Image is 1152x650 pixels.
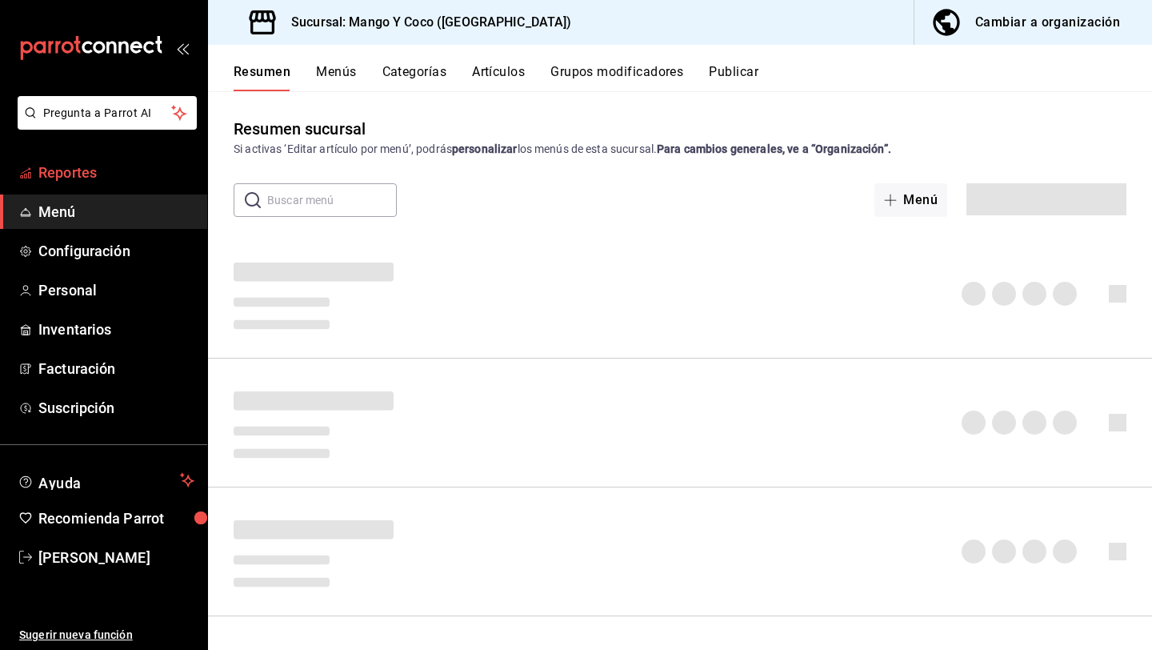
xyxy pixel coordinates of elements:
button: Resumen [234,64,290,91]
button: Grupos modificadores [550,64,683,91]
div: Si activas ‘Editar artículo por menú’, podrás los menús de esta sucursal. [234,141,1126,158]
span: Reportes [38,162,194,183]
span: Personal [38,279,194,301]
span: Menú [38,201,194,223]
button: Menú [874,183,947,217]
button: open_drawer_menu [176,42,189,54]
span: Configuración [38,240,194,262]
h3: Sucursal: Mango Y Coco ([GEOGRAPHIC_DATA]) [278,13,572,32]
button: Pregunta a Parrot AI [18,96,197,130]
div: navigation tabs [234,64,1152,91]
input: Buscar menú [267,184,397,216]
span: Ayuda [38,471,174,490]
strong: Para cambios generales, ve a “Organización”. [657,142,891,155]
a: Pregunta a Parrot AI [11,116,197,133]
span: Pregunta a Parrot AI [43,105,172,122]
button: Artículos [472,64,525,91]
button: Menús [316,64,356,91]
span: Sugerir nueva función [19,627,194,644]
span: Facturación [38,358,194,379]
span: Recomienda Parrot [38,508,194,529]
div: Cambiar a organización [975,11,1120,34]
span: [PERSON_NAME] [38,547,194,568]
button: Categorías [382,64,447,91]
strong: personalizar [452,142,518,155]
span: Suscripción [38,397,194,419]
div: Resumen sucursal [234,117,366,141]
span: Inventarios [38,319,194,340]
button: Publicar [709,64,758,91]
